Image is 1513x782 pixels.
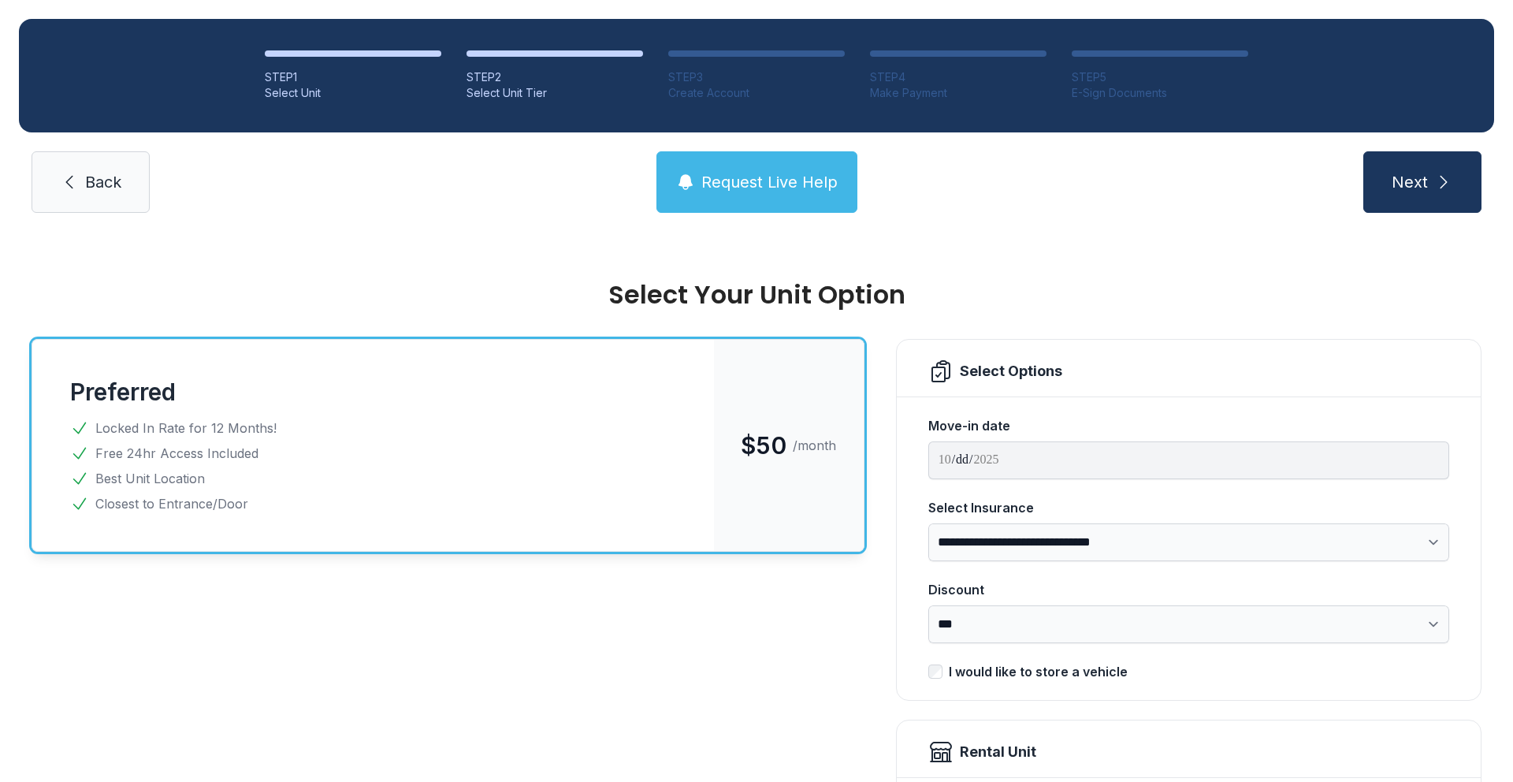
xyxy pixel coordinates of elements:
span: /month [793,436,836,455]
div: STEP 5 [1072,69,1248,85]
select: Discount [928,605,1449,643]
input: Move-in date [928,441,1449,479]
div: E-Sign Documents [1072,85,1248,101]
div: STEP 2 [467,69,643,85]
span: Locked In Rate for 12 Months! [95,419,277,438]
div: Select Insurance [928,498,1449,517]
span: Closest to Entrance/Door [95,494,248,513]
div: Select Your Unit Option [32,282,1481,307]
div: I would like to store a vehicle [949,662,1128,681]
div: STEP 3 [668,69,845,85]
select: Select Insurance [928,523,1449,561]
div: STEP 1 [265,69,441,85]
span: Free 24hr Access Included [95,444,258,463]
button: Preferred [70,378,176,406]
div: Select Unit Tier [467,85,643,101]
div: STEP 4 [870,69,1046,85]
div: Select Options [960,360,1062,382]
div: Rental Unit [960,741,1036,763]
div: Discount [928,580,1449,599]
span: Back [85,171,121,193]
span: Best Unit Location [95,469,205,488]
span: $50 [741,431,786,460]
div: Create Account [668,85,845,101]
div: Move-in date [928,416,1449,435]
span: Request Live Help [701,171,838,193]
div: Make Payment [870,85,1046,101]
span: Next [1392,171,1428,193]
div: Select Unit [265,85,441,101]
